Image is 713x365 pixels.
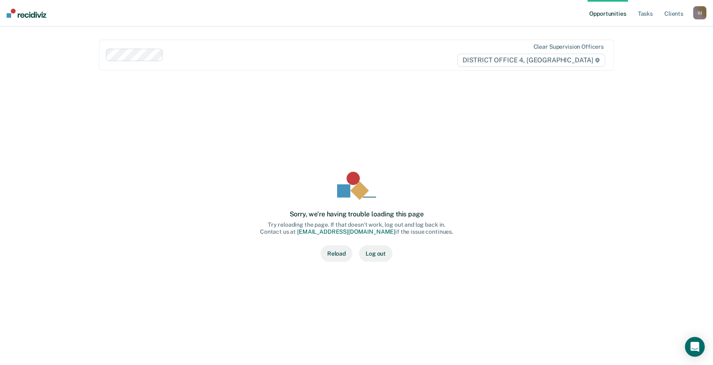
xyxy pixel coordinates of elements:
img: Recidiviz [7,9,46,18]
div: I U [693,6,706,19]
div: Clear supervision officers [534,43,604,50]
button: Log out [359,245,392,262]
div: Open Intercom Messenger [685,337,705,357]
span: DISTRICT OFFICE 4, [GEOGRAPHIC_DATA] [457,54,605,67]
button: Reload [321,245,352,262]
div: Sorry, we’re having trouble loading this page [290,210,424,218]
a: [EMAIL_ADDRESS][DOMAIN_NAME] [297,228,395,235]
div: Try reloading the page. If that doesn’t work, log out and log back in. Contact us at if the issue... [260,221,453,235]
button: IU [693,6,706,19]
